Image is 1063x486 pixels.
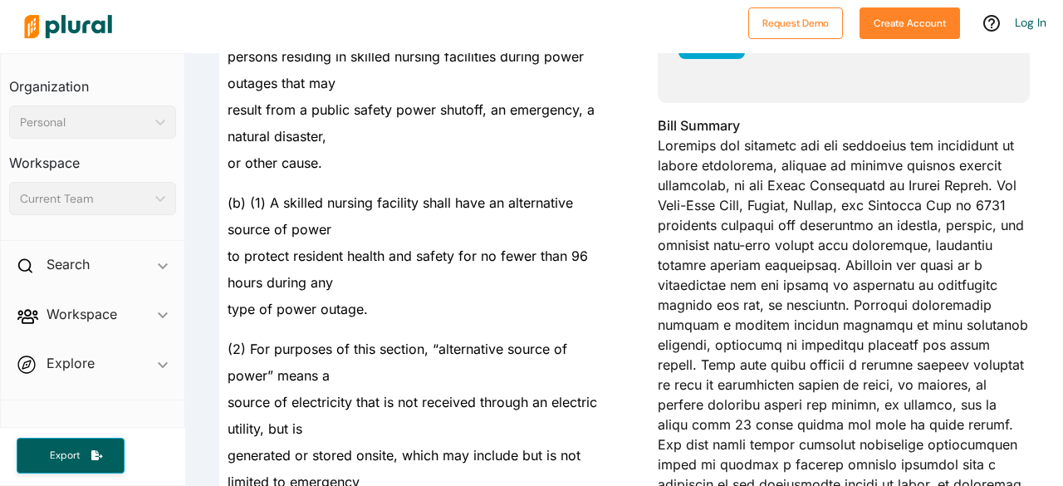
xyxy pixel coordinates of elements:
span: type of power outage. [228,301,368,317]
h3: Workspace [9,139,176,175]
span: Export [38,449,91,463]
h3: Organization [9,62,176,99]
a: Log In [1015,15,1046,30]
button: Export [17,438,125,474]
span: (b) (1) A skilled nursing facility shall have an alternative source of power [228,194,573,238]
span: source of electricity that is not received through an electric utility, but is [228,394,597,437]
button: Create Account [860,7,960,39]
button: Request Demo [748,7,843,39]
a: Request Demo [748,13,843,31]
a: Create Account [860,13,960,31]
div: Personal [20,114,149,131]
span: to protect resident health and safety for no fewer than 96 hours during any [228,248,588,291]
h3: Bill Summary [658,115,1030,135]
div: Current Team [20,190,149,208]
span: or other cause. [228,155,322,171]
h2: Search [47,255,90,273]
span: result from a public safety power shutoff, an emergency, a natural disaster, [228,101,595,145]
span: (2) For purposes of this section, “alternative source of power” means a [228,341,567,384]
